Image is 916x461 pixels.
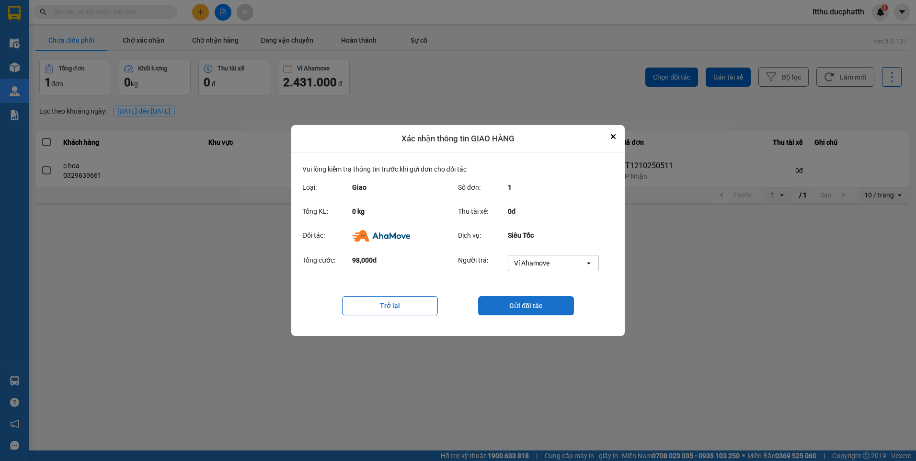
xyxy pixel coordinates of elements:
svg: open [585,259,593,267]
img: Ahamove [352,230,410,242]
div: Siêu Tốc [508,230,605,242]
div: Dịch vụ: [458,230,508,242]
div: Số đơn: [458,182,508,193]
div: Tổng cước: [302,255,352,271]
div: Loại: [302,182,352,193]
div: Tổng KL: [302,206,352,217]
div: Người trả: [458,255,508,271]
div: Vui lòng kiểm tra thông tin trước khi gửi đơn cho đối tác [302,164,614,178]
div: Giao [352,182,449,193]
div: Ví Ahamove [514,258,550,268]
div: Xác nhận thông tin GIAO HÀNG [291,125,625,153]
div: Thu tài xế: [458,206,508,217]
div: dialog [291,125,625,336]
div: 0 kg [352,206,449,217]
button: Close [607,131,619,142]
div: 1 [508,182,605,193]
button: Gửi đối tác [478,296,574,315]
button: Trở lại [342,296,438,315]
div: 0đ [508,206,605,217]
div: Đối tác: [302,230,352,242]
div: 98,000đ [352,255,449,271]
